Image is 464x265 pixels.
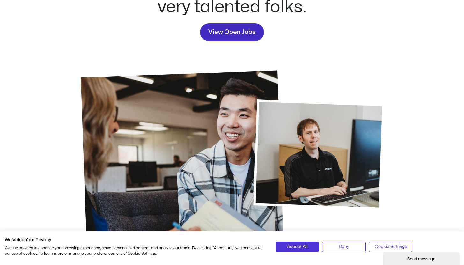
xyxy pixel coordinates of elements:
span: Cookie Settings [375,243,407,250]
button: Accept all cookies [276,242,319,252]
img: Velsoft Careers [253,99,384,210]
span: View Open Jobs [208,27,256,37]
p: We use cookies to enhance your browsing experience, serve personalized content, and analyze our t... [5,246,266,256]
button: Deny all cookies [322,242,366,252]
span: Accept All [287,243,307,250]
span: Deny [339,243,349,250]
img: Jobs at Velsoft [78,68,285,241]
iframe: chat widget [383,251,461,265]
a: View Open Jobs [200,23,264,41]
h2: We Value Your Privacy [5,237,266,243]
button: Adjust cookie preferences [369,242,413,252]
